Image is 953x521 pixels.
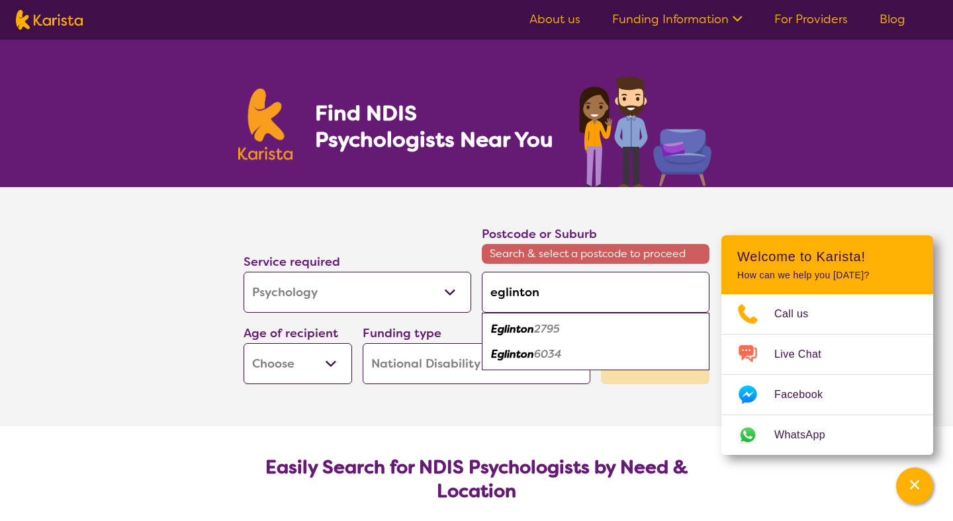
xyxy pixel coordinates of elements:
[737,270,917,281] p: How can we help you [DATE]?
[244,325,338,341] label: Age of recipient
[774,11,848,27] a: For Providers
[880,11,905,27] a: Blog
[896,467,933,504] button: Channel Menu
[774,385,839,405] span: Facebook
[482,244,709,264] span: Search & select a postcode to proceed
[315,100,560,153] h1: Find NDIS Psychologists Near You
[491,347,534,361] em: Eglinton
[488,317,703,342] div: Eglinton 2795
[16,10,83,30] img: Karista logo
[737,249,917,264] h2: Welcome to Karista!
[721,415,933,455] a: Web link opens in a new tab.
[529,11,580,27] a: About us
[774,425,841,445] span: WhatsApp
[488,342,703,367] div: Eglinton 6034
[612,11,743,27] a: Funding Information
[254,456,699,503] h2: Easily Search for NDIS Psychologists by Need & Location
[363,325,441,341] label: Funding type
[774,304,825,324] span: Call us
[491,322,534,336] em: Eglinton
[482,272,709,313] input: Type
[534,347,562,361] em: 6034
[721,294,933,455] ul: Choose channel
[534,322,560,336] em: 2795
[482,226,597,242] label: Postcode or Suburb
[238,89,293,160] img: Karista logo
[721,235,933,455] div: Channel Menu
[574,71,715,187] img: psychology
[774,344,837,364] span: Live Chat
[244,254,340,270] label: Service required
